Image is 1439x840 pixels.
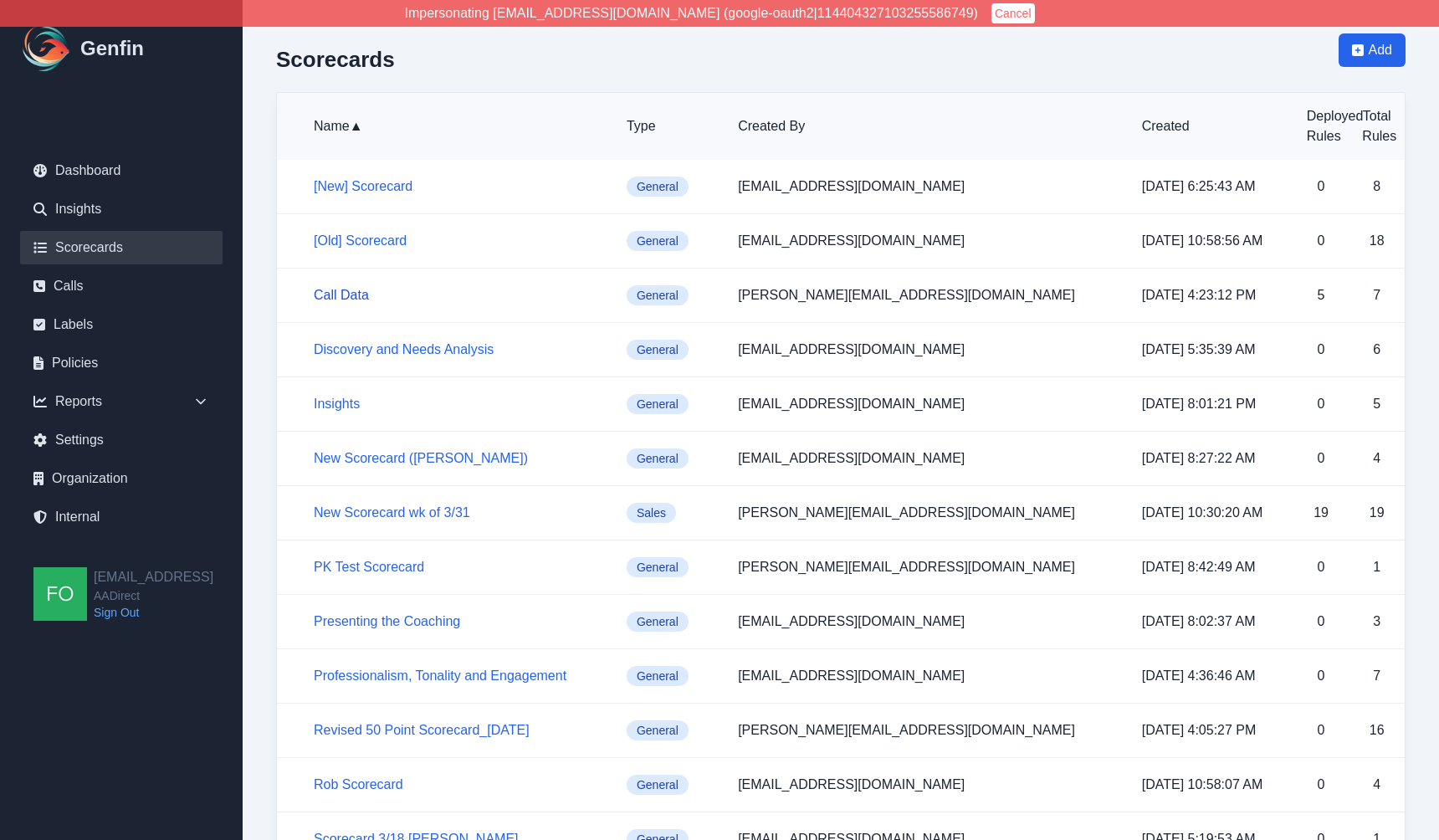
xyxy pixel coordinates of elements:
p: 19 [1362,503,1391,523]
th: Created [1129,93,1293,160]
p: 0 [1307,340,1336,360]
a: Insights [314,397,360,411]
span: General [627,231,689,251]
span: General [627,340,689,360]
a: Settings [20,423,223,457]
p: [EMAIL_ADDRESS][DOMAIN_NAME] [738,394,1115,414]
p: [DATE] 10:58:56 AM [1142,231,1280,251]
span: General [627,775,689,795]
p: [PERSON_NAME][EMAIL_ADDRESS][DOMAIN_NAME] [738,285,1115,305]
th: Total Rules [1349,93,1405,160]
p: [EMAIL_ADDRESS][DOMAIN_NAME] [738,340,1115,360]
button: Cancel [991,3,1035,23]
p: 0 [1307,666,1336,686]
a: Policies [20,346,223,380]
span: General [627,557,689,577]
span: General [627,720,689,740]
img: Logo [20,22,74,75]
p: 0 [1307,394,1336,414]
p: 4 [1362,448,1391,469]
span: Sales [627,503,676,523]
p: [DATE] 5:35:39 AM [1142,340,1280,360]
p: 0 [1307,775,1336,795]
th: Deployed Rules [1293,93,1349,160]
p: 0 [1307,448,1336,469]
p: 6 [1362,340,1391,360]
a: Revised 50 Point Scorecard_[DATE] [314,723,530,737]
span: Add [1369,40,1392,60]
div: Reports [20,385,223,418]
p: 8 [1362,177,1391,197]
p: [DATE] 4:23:12 PM [1142,285,1280,305]
th: Name ▲ [277,93,613,160]
a: New Scorecard ([PERSON_NAME]) [314,451,528,465]
p: [DATE] 4:36:46 AM [1142,666,1280,686]
p: [EMAIL_ADDRESS][DOMAIN_NAME] [738,612,1115,632]
a: Presenting the Coaching [314,614,460,628]
a: Calls [20,269,223,303]
p: 7 [1362,285,1391,305]
p: 1 [1362,557,1391,577]
a: Labels [20,308,223,341]
a: Insights [20,192,223,226]
a: Rob Scorecard [314,777,403,791]
p: [DATE] 8:42:49 AM [1142,557,1280,577]
p: 7 [1362,666,1391,686]
p: [PERSON_NAME][EMAIL_ADDRESS][DOMAIN_NAME] [738,720,1115,740]
a: Organization [20,462,223,495]
a: [Old] Scorecard [314,233,407,248]
p: 0 [1307,231,1336,251]
th: Created By [725,93,1129,160]
p: [DATE] 10:58:07 AM [1142,775,1280,795]
p: 0 [1307,612,1336,632]
a: Internal [20,500,223,534]
p: [EMAIL_ADDRESS][DOMAIN_NAME] [738,177,1115,197]
a: Scorecards [20,231,223,264]
p: [DATE] 10:30:20 AM [1142,503,1280,523]
a: PK Test Scorecard [314,560,424,574]
p: [DATE] 6:25:43 AM [1142,177,1280,197]
a: Dashboard [20,154,223,187]
span: General [627,666,689,686]
a: Add [1339,33,1406,92]
p: 4 [1362,775,1391,795]
p: 0 [1307,720,1336,740]
p: 19 [1307,503,1336,523]
span: General [627,612,689,632]
th: Type [613,93,725,160]
p: [DATE] 8:27:22 AM [1142,448,1280,469]
p: 0 [1307,177,1336,197]
a: New Scorecard wk of 3/31 [314,505,470,520]
p: [EMAIL_ADDRESS][DOMAIN_NAME] [738,231,1115,251]
h1: Genfin [80,35,144,62]
a: Call Data [314,288,369,302]
p: 0 [1307,557,1336,577]
span: General [627,177,689,197]
h2: [EMAIL_ADDRESS] [94,567,213,587]
p: [DATE] 4:05:27 PM [1142,720,1280,740]
p: [EMAIL_ADDRESS][DOMAIN_NAME] [738,448,1115,469]
p: 16 [1362,720,1391,740]
span: General [627,448,689,469]
p: 5 [1307,285,1336,305]
span: AADirect [94,587,213,604]
p: [PERSON_NAME][EMAIL_ADDRESS][DOMAIN_NAME] [738,503,1115,523]
span: General [627,394,689,414]
img: founders@genfin.ai [33,567,87,621]
a: Professionalism, Tonality and Engagement [314,668,566,683]
p: [DATE] 8:01:21 PM [1142,394,1280,414]
p: 18 [1362,231,1391,251]
h2: Scorecards [276,47,395,72]
a: Discovery and Needs Analysis [314,342,494,356]
p: 3 [1362,612,1391,632]
p: 5 [1362,394,1391,414]
p: [EMAIL_ADDRESS][DOMAIN_NAME] [738,666,1115,686]
a: [New] Scorecard [314,179,412,193]
a: Sign Out [94,604,213,621]
p: [DATE] 8:02:37 AM [1142,612,1280,632]
p: [EMAIL_ADDRESS][DOMAIN_NAME] [738,775,1115,795]
span: General [627,285,689,305]
p: [PERSON_NAME][EMAIL_ADDRESS][DOMAIN_NAME] [738,557,1115,577]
